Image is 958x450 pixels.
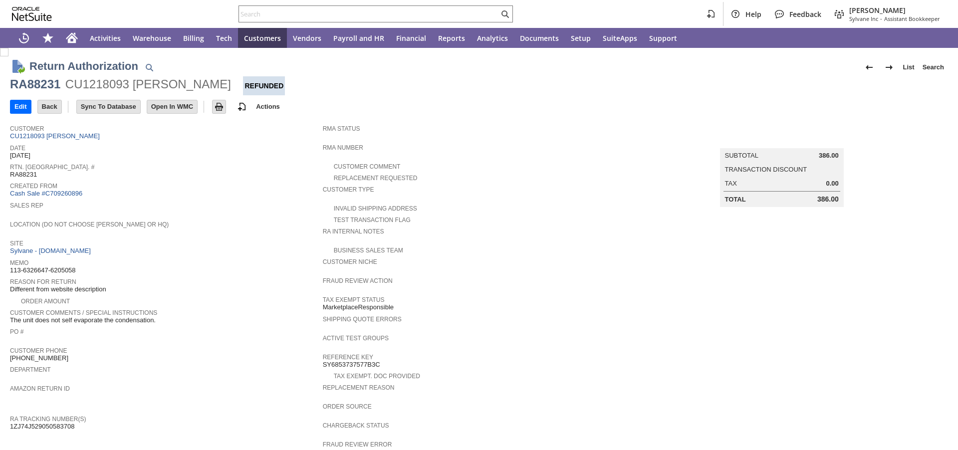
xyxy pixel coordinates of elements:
span: 0.00 [826,180,838,188]
span: Billing [183,33,204,43]
span: The unit does not self evaporate the condensation. [10,316,156,324]
a: Customer Type [323,186,374,193]
a: Tech [210,28,238,48]
span: [DATE] [10,152,30,160]
a: Department [10,366,51,373]
svg: Recent Records [18,32,30,44]
span: Help [745,9,761,19]
span: Payroll and HR [333,33,384,43]
span: 1ZJ74J529050583708 [10,423,74,431]
a: Active Test Groups [323,335,389,342]
a: Documents [514,28,565,48]
a: Replacement reason [323,384,395,391]
input: Print [213,100,226,113]
img: Previous [863,61,875,73]
input: Back [38,100,61,113]
span: Setup [571,33,591,43]
img: add-record.svg [236,101,248,113]
a: Reports [432,28,471,48]
span: Reports [438,33,465,43]
a: Subtotal [725,152,758,159]
input: Sync To Database [77,100,140,113]
span: Sylvane Inc [849,15,878,22]
div: Shortcuts [36,28,60,48]
svg: Home [66,32,78,44]
a: Site [10,240,23,247]
span: Feedback [789,9,821,19]
input: Open In WMC [147,100,198,113]
a: Payroll and HR [327,28,390,48]
a: RA Tracking Number(s) [10,416,86,423]
a: Amazon Return ID [10,385,70,392]
a: PO # [10,328,23,335]
img: Print [213,101,225,113]
img: Quick Find [143,61,155,73]
a: Total [725,196,746,203]
a: Support [643,28,683,48]
div: RA88231 [10,76,60,92]
a: Customer Comment [334,163,401,170]
a: Tax Exempt. Doc Provided [334,373,420,380]
span: Warehouse [133,33,171,43]
a: Analytics [471,28,514,48]
a: Cash Sale #C709260896 [10,190,82,197]
span: RA88231 [10,171,37,179]
a: Reason For Return [10,278,76,285]
svg: Shortcuts [42,32,54,44]
input: Search [239,8,499,20]
span: 113-6326647-6205058 [10,266,76,274]
a: List [899,59,919,75]
a: Setup [565,28,597,48]
a: RA Internal Notes [323,228,384,235]
a: Invalid Shipping Address [334,205,417,212]
a: Customer Niche [323,258,377,265]
a: Created From [10,183,57,190]
span: SuiteApps [603,33,637,43]
a: Warehouse [127,28,177,48]
span: Support [649,33,677,43]
caption: Summary [720,132,844,148]
a: Sales Rep [10,202,43,209]
svg: logo [12,7,52,21]
span: [PHONE_NUMBER] [10,354,68,362]
a: Tax Exempt Status [323,296,385,303]
a: Tax [725,180,737,187]
a: Customer Comments / Special Instructions [10,309,157,316]
div: CU1218093 [PERSON_NAME] [65,76,231,92]
a: Business Sales Team [334,247,403,254]
span: Tech [216,33,232,43]
a: Activities [84,28,127,48]
a: Replacement Requested [334,175,418,182]
a: Billing [177,28,210,48]
a: Order Amount [21,298,70,305]
a: CU1218093 [PERSON_NAME] [10,132,102,140]
span: Analytics [477,33,508,43]
span: MarketplaceResponsible [323,303,394,311]
span: Activities [90,33,121,43]
a: RMA Number [323,144,363,151]
a: Rtn. [GEOGRAPHIC_DATA]. # [10,164,94,171]
a: Order Source [323,403,372,410]
span: Assistant Bookkeeper [884,15,940,22]
span: Financial [396,33,426,43]
a: SuiteApps [597,28,643,48]
h1: Return Authorization [29,58,138,74]
a: Search [919,59,948,75]
a: Test Transaction Flag [334,217,411,224]
a: Date [10,145,25,152]
a: Customer [10,125,44,132]
a: Actions [252,103,284,110]
a: Sylvane - [DOMAIN_NAME] [10,247,93,254]
a: Financial [390,28,432,48]
input: Edit [10,100,31,113]
a: Customers [238,28,287,48]
a: Fraud Review Error [323,441,392,448]
a: Fraud Review Action [323,277,393,284]
span: 386.00 [819,152,839,160]
span: [PERSON_NAME] [849,5,940,15]
a: Memo [10,259,28,266]
a: Location (Do Not Choose [PERSON_NAME] or HQ) [10,221,169,228]
img: Next [883,61,895,73]
a: Transaction Discount [725,166,807,173]
div: Refunded [243,76,285,95]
